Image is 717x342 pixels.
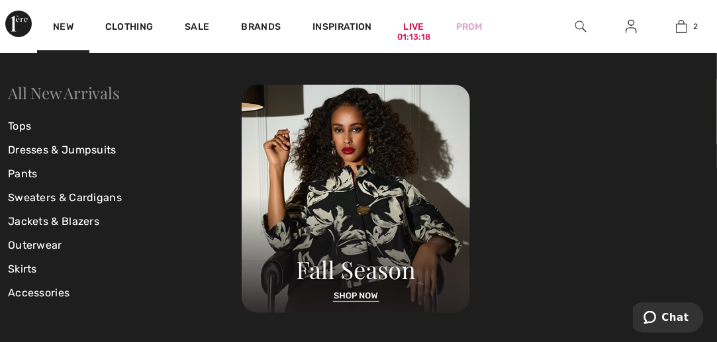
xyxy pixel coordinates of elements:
[8,234,242,257] a: Outerwear
[456,20,483,34] a: Prom
[8,114,242,138] a: Tops
[633,302,704,335] iframe: Opens a widget where you can chat to one of our agents
[404,20,424,34] a: Live01:13:18
[8,281,242,305] a: Accessories
[242,85,470,313] img: 250825120107_a8d8ca038cac6.jpg
[8,186,242,210] a: Sweaters & Cardigans
[657,19,706,34] a: 2
[5,11,32,37] img: 1ère Avenue
[8,162,242,186] a: Pants
[8,210,242,234] a: Jackets & Blazers
[575,19,587,34] img: search the website
[397,31,430,44] div: 01:13:18
[185,21,209,35] a: Sale
[615,19,647,35] a: Sign In
[105,21,153,35] a: Clothing
[694,21,698,32] span: 2
[8,138,242,162] a: Dresses & Jumpsuits
[53,21,73,35] a: New
[8,257,242,281] a: Skirts
[242,21,281,35] a: Brands
[312,21,371,35] span: Inspiration
[676,19,687,34] img: My Bag
[626,19,637,34] img: My Info
[8,82,119,103] a: All New Arrivals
